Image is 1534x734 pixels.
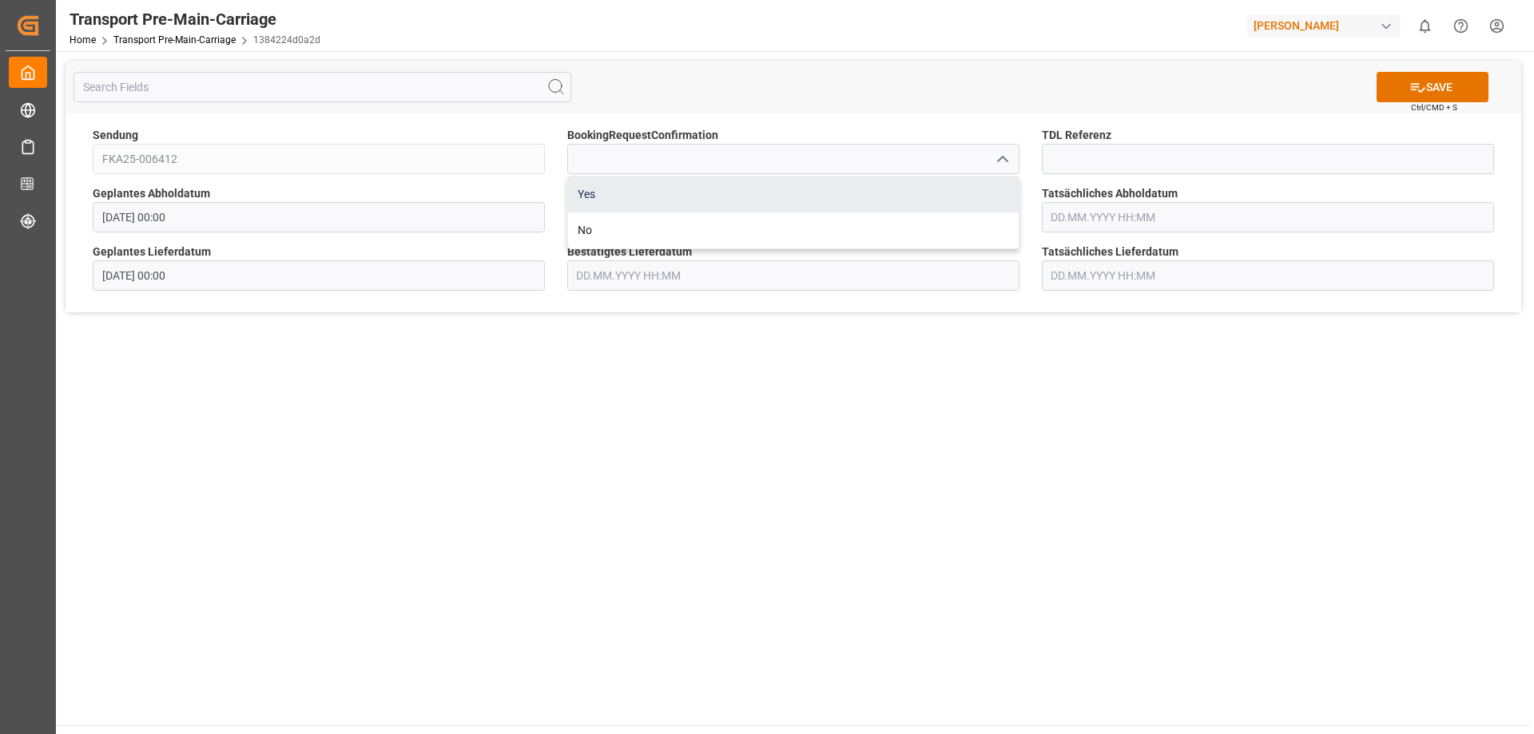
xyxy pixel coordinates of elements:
[989,147,1013,172] button: close menu
[1443,8,1479,44] button: Help Center
[1042,127,1111,144] span: TDL Referenz
[70,7,320,31] div: Transport Pre-Main-Carriage
[93,185,210,202] span: Geplantes Abholdatum
[1377,72,1488,102] button: SAVE
[93,202,545,232] input: DD.MM.YYYY HH:MM
[1042,185,1178,202] span: Tatsächliches Abholdatum
[93,127,138,144] span: Sendung
[1247,10,1407,41] button: [PERSON_NAME]
[113,34,236,46] a: Transport Pre-Main-Carriage
[568,177,1019,212] div: Yes
[567,127,718,144] span: BookingRequestConfirmation
[568,212,1019,248] div: No
[93,244,211,260] span: Geplantes Lieferdatum
[1407,8,1443,44] button: show 0 new notifications
[567,260,1019,291] input: DD.MM.YYYY HH:MM
[93,260,545,291] input: DD.MM.YYYY HH:MM
[74,72,571,102] input: Search Fields
[1042,202,1494,232] input: DD.MM.YYYY HH:MM
[70,34,96,46] a: Home
[567,244,692,260] span: Bestätigtes Lieferdatum
[1042,244,1178,260] span: Tatsächliches Lieferdatum
[1411,101,1457,113] span: Ctrl/CMD + S
[1042,260,1494,291] input: DD.MM.YYYY HH:MM
[1247,14,1401,38] div: [PERSON_NAME]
